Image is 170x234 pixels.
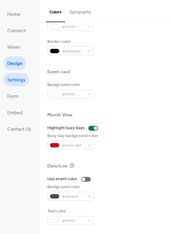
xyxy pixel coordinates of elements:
span: #000000FF [62,48,84,55]
a: Design [4,57,26,70]
span: #4A4A4A [62,194,84,200]
a: Form [4,89,22,103]
span: Connect [7,26,26,36]
div: Busy day background color [47,133,98,139]
span: Home [7,10,20,19]
a: Connect [4,24,29,37]
a: Views [4,40,24,53]
div: Highlight busy days [47,125,85,131]
span: Form [7,92,18,102]
span: Views [7,43,20,52]
span: Embed [7,108,22,118]
div: Use event color [47,176,77,182]
span: Contact Us [7,125,31,134]
span: Settings [7,75,25,85]
div: Background color [47,82,93,88]
span: Design [7,59,22,69]
a: Settings [4,73,29,86]
span: #D0021BFF [62,143,84,149]
a: Contact Us [4,122,35,136]
div: Text color [47,208,93,215]
div: Border color [47,39,93,45]
span: #FFFFFF [62,91,84,98]
span: #FFFFFF [62,24,84,30]
div: Background color [47,184,93,190]
div: Event card [47,69,70,75]
a: Home [4,7,24,21]
div: Month View [47,112,73,119]
a: Embed [4,106,26,119]
div: Date Icon [47,163,68,170]
span: #FFFFFF [62,218,84,224]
